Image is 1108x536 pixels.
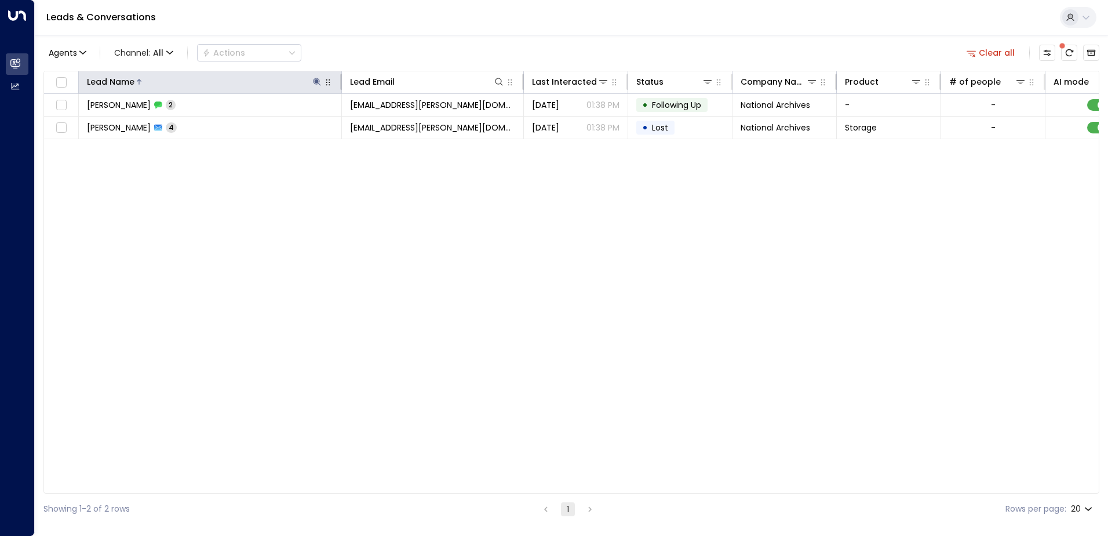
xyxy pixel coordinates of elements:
button: Agents [43,45,90,61]
div: - [991,99,996,111]
div: Status [636,75,664,89]
button: Archived Leads [1083,45,1099,61]
a: Leads & Conversations [46,10,156,24]
span: There are new threads available. Refresh the grid to view the latest updates. [1061,45,1077,61]
div: Last Interacted [532,75,609,89]
span: juliette.johnstone@nationalarchives.gov.uk [350,122,515,133]
td: - [837,94,941,116]
button: Clear all [962,45,1020,61]
div: Lead Name [87,75,323,89]
div: # of people [949,75,1026,89]
span: juliette.johnstone@nationalarchives.gov.uk [350,99,515,111]
div: Button group with a nested menu [197,44,301,61]
span: National Archives [741,122,810,133]
button: Customize [1039,45,1055,61]
span: Sep 27, 2025 [532,122,559,133]
div: Last Interacted [532,75,597,89]
p: 01:38 PM [586,99,619,111]
span: National Archives [741,99,810,111]
button: Channel:All [110,45,178,61]
div: 20 [1071,501,1095,517]
span: Juliette Johnstone [87,122,151,133]
div: Product [845,75,879,89]
div: Lead Email [350,75,395,89]
div: Company Name [741,75,806,89]
p: 01:38 PM [586,122,619,133]
div: Showing 1-2 of 2 rows [43,503,130,515]
span: Toggle select row [54,98,68,113]
span: Toggle select all [54,75,68,90]
div: AI mode [1054,75,1089,89]
div: Actions [202,48,245,58]
span: Toggle select row [54,121,68,135]
div: Status [636,75,713,89]
div: - [991,122,996,133]
div: • [642,95,648,115]
span: Following Up [652,99,701,111]
span: 4 [166,122,177,132]
span: Lost [652,122,668,133]
span: All [153,48,163,57]
div: • [642,118,648,137]
span: Agents [49,49,77,57]
div: Lead Name [87,75,134,89]
span: Juliette Johnstone [87,99,151,111]
div: Lead Email [350,75,505,89]
div: Company Name [741,75,818,89]
div: # of people [949,75,1001,89]
span: 2 [166,100,176,110]
label: Rows per page: [1005,503,1066,515]
nav: pagination navigation [538,502,597,516]
span: Channel: [110,45,178,61]
span: Sep 23, 2025 [532,99,559,111]
button: page 1 [561,502,575,516]
div: Product [845,75,922,89]
span: Storage [845,122,877,133]
button: Actions [197,44,301,61]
